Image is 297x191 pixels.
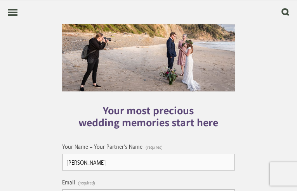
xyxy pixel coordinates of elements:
[78,103,218,129] strong: Your most precious wedding memories start here
[78,177,95,188] span: (required)
[62,178,75,186] span: Email
[62,142,142,150] span: Your Name + Your Partner's Name
[62,2,235,91] img: A wedding photographer photographing a small wedding cereomony on the beach
[62,154,235,170] input: Ex: Natalie Smith & Sam White
[146,142,163,152] span: (required)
